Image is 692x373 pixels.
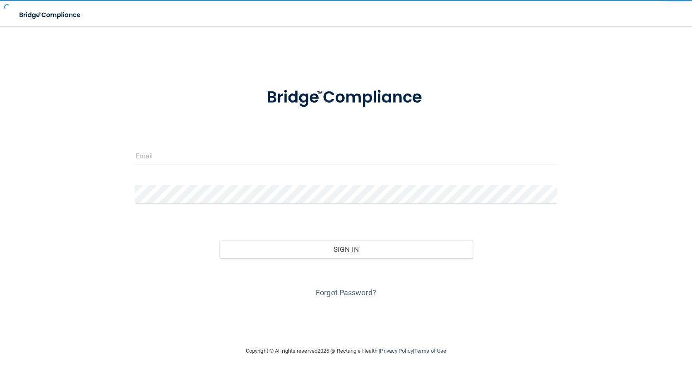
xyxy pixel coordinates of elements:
[195,338,497,364] div: Copyright © All rights reserved 2025 @ Rectangle Health | |
[12,7,89,24] img: bridge_compliance_login_screen.278c3ca4.svg
[135,146,557,165] input: Email
[250,76,442,119] img: bridge_compliance_login_screen.278c3ca4.svg
[414,348,446,354] a: Terms of Use
[380,348,413,354] a: Privacy Policy
[316,288,376,297] a: Forgot Password?
[219,240,472,258] button: Sign In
